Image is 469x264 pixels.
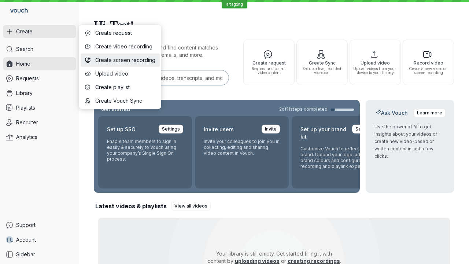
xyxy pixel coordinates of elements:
[300,60,344,65] span: Create Sync
[5,236,10,243] span: T
[95,43,155,50] span: Create video recording
[300,125,348,142] h2: Set up your brand kit
[3,87,76,100] a: Library
[81,94,160,107] button: Create Vouch Sync
[406,67,451,75] span: Create a new video or screen recording
[3,57,76,70] a: Home
[162,125,180,133] span: Settings
[81,40,160,53] button: Create video recording
[95,70,155,77] span: Upload video
[3,248,76,261] a: Sidebar
[95,202,167,210] h2: Latest videos & playlists
[353,60,398,65] span: Upload video
[95,97,155,104] span: Create Vouch Sync
[107,139,183,162] p: Enable team members to sign in easily & securely to Vouch using your company’s Single Sign On pro...
[417,109,442,117] span: Learn more
[3,25,76,38] button: Create
[350,40,401,85] button: Upload videoUpload videos from your device to your library
[95,84,155,91] span: Create playlist
[414,109,446,117] a: Learn more
[3,131,76,144] a: Analytics
[374,123,446,160] p: Use the power of AI to get insights about your videos or create new video-based or written conten...
[3,116,76,129] a: Recruiter
[94,44,230,59] p: Search for any keywords and find content matches through transcriptions, user emails, and more.
[174,202,207,210] span: View all videos
[300,146,377,169] p: Customize Vouch to reflect your brand. Upload your logo, adjust brand colours and configure the r...
[204,139,280,156] p: Invite your colleagues to join you in collecting, editing and sharing video content in Vouch.
[16,133,37,141] span: Analytics
[16,104,35,111] span: Playlists
[403,40,454,85] button: Record videoCreate a new video or screen recording
[262,125,280,133] a: Invite
[16,28,33,35] span: Create
[100,106,132,113] h2: Get started
[81,81,160,94] button: Create playlist
[300,67,344,75] span: Set up a live, recorded video call
[3,233,76,246] a: TUAccount
[16,89,33,97] span: Library
[355,125,373,133] span: Settings
[265,125,277,133] span: Invite
[10,236,14,243] span: U
[81,67,160,80] button: Upload video
[204,125,234,134] h2: Invite users
[95,56,155,64] span: Create screen recording
[3,43,76,56] a: Search
[247,60,291,65] span: Create request
[16,60,30,67] span: Home
[3,3,31,19] a: Go to homepage
[159,125,183,133] a: Settings
[288,258,340,264] a: creating recordings
[171,202,211,210] a: View all videos
[16,221,36,229] span: Support
[16,251,35,258] span: Sidebar
[235,258,280,264] a: uploading videos
[352,125,377,133] a: Settings
[243,40,295,85] button: Create requestRequest and collect video content
[374,109,409,117] h2: Ask Vouch
[279,106,354,112] a: 2of11steps completed
[3,219,76,232] a: Support
[16,75,39,82] span: Requests
[353,67,398,75] span: Upload videos from your device to your library
[16,236,36,243] span: Account
[81,26,160,40] button: Create request
[406,60,451,65] span: Record video
[247,67,291,75] span: Request and collect video content
[296,40,348,85] button: Create SyncSet up a live, recorded video call
[3,72,76,85] a: Requests
[107,125,136,134] h2: Set up SSO
[16,45,33,53] span: Search
[94,15,454,35] h1: Hi, Test!
[279,106,328,112] span: 2 of 11 steps completed
[16,119,38,126] span: Recruiter
[95,29,155,37] span: Create request
[81,54,160,67] button: Create screen recording
[3,101,76,114] a: Playlists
